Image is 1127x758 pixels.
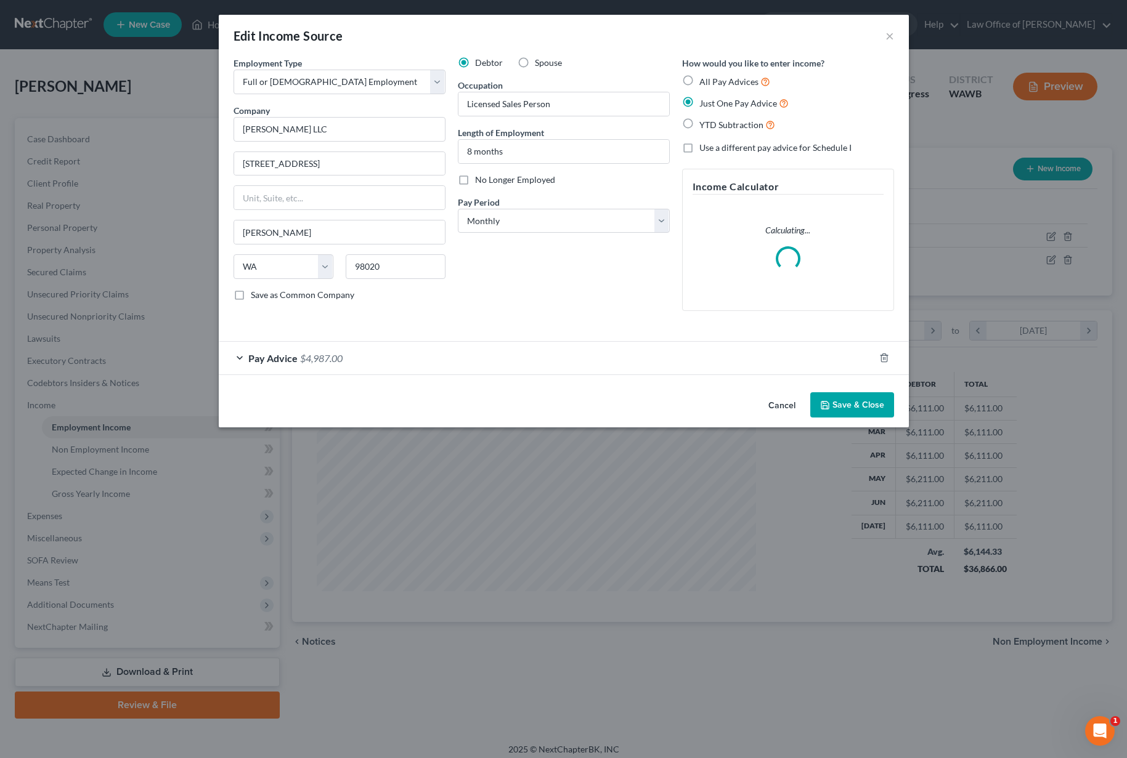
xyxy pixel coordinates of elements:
[1085,716,1115,746] iframe: Intercom live chat
[475,174,555,185] span: No Longer Employed
[682,57,824,70] label: How would you like to enter income?
[458,92,669,116] input: --
[234,220,445,244] input: Enter city...
[234,105,270,116] span: Company
[234,186,445,209] input: Unit, Suite, etc...
[300,352,343,364] span: $4,987.00
[699,98,777,108] span: Just One Pay Advice
[759,393,805,418] button: Cancel
[458,79,503,92] label: Occupation
[535,57,562,68] span: Spouse
[346,254,446,279] input: Enter zip...
[458,126,544,139] label: Length of Employment
[699,142,852,153] span: Use a different pay advice for Schedule I
[248,352,298,364] span: Pay Advice
[693,179,884,195] h5: Income Calculator
[234,58,302,68] span: Employment Type
[1110,716,1120,726] span: 1
[251,289,354,300] span: Save as Common Company
[234,27,343,44] div: Edit Income Source
[458,197,500,208] span: Pay Period
[458,140,669,163] input: ex: 2 years
[693,224,884,236] p: Calculating...
[475,57,503,68] span: Debtor
[234,117,446,142] input: Search company by name...
[699,76,759,87] span: All Pay Advices
[810,392,894,418] button: Save & Close
[885,28,894,43] button: ×
[234,152,445,175] input: Enter address...
[699,119,763,130] span: YTD Subtraction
